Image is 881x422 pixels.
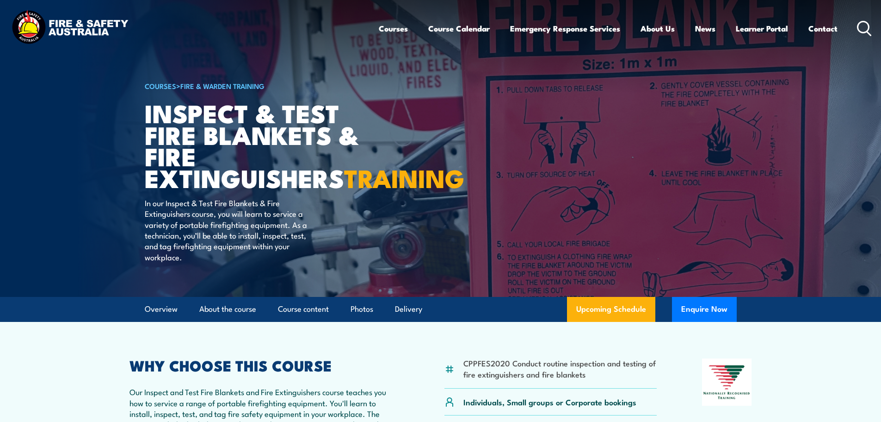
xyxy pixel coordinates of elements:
[278,297,329,321] a: Course content
[344,158,464,196] strong: TRAINING
[145,80,373,91] h6: >
[695,16,715,41] a: News
[145,297,178,321] a: Overview
[702,359,752,406] img: Nationally Recognised Training logo.
[129,359,400,372] h2: WHY CHOOSE THIS COURSE
[145,81,176,91] a: COURSES
[145,102,373,189] h1: Inspect & Test Fire Blankets & Fire Extinguishers
[351,297,373,321] a: Photos
[463,358,657,379] li: CPPFES2020 Conduct routine inspection and testing of fire extinguishers and fire blankets
[808,16,838,41] a: Contact
[180,81,265,91] a: Fire & Warden Training
[641,16,675,41] a: About Us
[463,397,636,407] p: Individuals, Small groups or Corporate bookings
[567,297,655,322] a: Upcoming Schedule
[428,16,490,41] a: Course Calendar
[395,297,422,321] a: Delivery
[199,297,256,321] a: About the course
[145,197,314,262] p: In our Inspect & Test Fire Blankets & Fire Extinguishers course, you will learn to service a vari...
[672,297,737,322] button: Enquire Now
[379,16,408,41] a: Courses
[510,16,620,41] a: Emergency Response Services
[736,16,788,41] a: Learner Portal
